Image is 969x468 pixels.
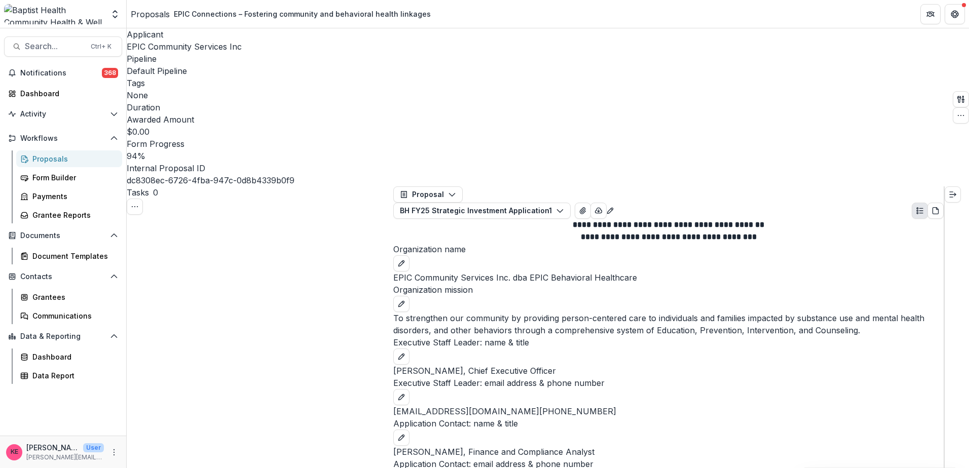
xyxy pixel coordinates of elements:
p: [PERSON_NAME][EMAIL_ADDRESS][DOMAIN_NAME] [26,453,104,462]
button: Notifications368 [4,65,122,81]
p: Executive Staff Leader: name & title [393,336,944,348]
h3: Tasks [127,186,149,199]
div: Proposals [32,153,114,164]
button: edit [393,389,409,405]
button: edit [393,255,409,271]
p: $0.00 [127,126,150,138]
p: To strengthen our community by providing person-centered care to individuals and families impacte... [393,312,944,336]
span: Notifications [20,69,102,77]
img: Baptist Health Community Health & Well Being logo [4,4,104,24]
p: Executive Staff Leader: email address & phone number [393,377,944,389]
a: Communications [16,307,122,324]
a: Proposals [16,150,122,167]
p: Default Pipeline [127,65,187,77]
a: Form Builder [16,169,122,186]
p: None [127,89,148,101]
div: Grantees [32,292,114,302]
p: Applicant [127,28,294,41]
span: Workflows [20,134,106,143]
div: Katie E [11,449,18,455]
button: Partners [920,4,941,24]
p: [PERSON_NAME], Chief Executive Officer [393,365,944,377]
button: edit [393,430,409,446]
p: Internal Proposal ID [127,162,294,174]
a: Grantee Reports [16,207,122,223]
p: Form Progress [127,138,294,150]
p: [PERSON_NAME], Finance and Compliance Analyst [393,446,944,458]
button: edit [393,348,409,365]
button: Open entity switcher [108,4,122,24]
a: Document Templates [16,248,122,264]
button: Open Contacts [4,268,122,285]
button: Open Activity [4,106,122,122]
p: Pipeline [127,53,294,65]
button: Open Data & Reporting [4,328,122,344]
p: [PHONE_NUMBER] [393,405,944,417]
p: EPIC Community Services Inc. dba EPIC Behavioral Healthcare [393,271,944,284]
span: 368 [102,68,118,78]
p: Organization mission [393,284,944,296]
a: [EMAIL_ADDRESS][DOMAIN_NAME] [393,406,539,416]
p: User [83,443,104,452]
span: Contacts [20,272,106,281]
button: Plaintext view [912,203,928,219]
a: EPIC Community Services Inc [127,42,242,52]
button: Edit as form [606,204,614,216]
div: Document Templates [32,251,114,261]
button: Open Documents [4,227,122,244]
button: BH FY25 Strategic Investment Application1 [393,203,571,219]
div: Form Builder [32,172,114,183]
p: Tags [127,77,294,89]
button: View Attached Files [575,203,591,219]
p: 94 % [127,150,145,162]
p: Organization name [393,243,944,255]
button: Expand right [945,186,961,203]
a: Data Report [16,367,122,384]
div: EPIC Connections – Fostering community and behavioral health linkages [174,9,431,19]
p: Duration [127,101,294,113]
span: Search... [25,42,85,51]
a: Grantees [16,289,122,305]
p: Awarded Amount [127,113,294,126]
div: Grantee Reports [32,210,114,220]
a: Dashboard [16,348,122,365]
p: dc8308ec-6726-4fba-947c-0d8b4339b0f9 [127,174,294,186]
button: More [108,446,120,458]
span: Data & Reporting [20,332,106,341]
nav: breadcrumb [131,7,435,21]
p: [PERSON_NAME] [26,442,79,453]
div: Dashboard [32,352,114,362]
span: Documents [20,231,106,240]
a: Proposals [131,8,170,20]
div: Communications [32,310,114,321]
div: Ctrl + K [89,41,114,52]
span: Activity [20,110,106,119]
button: Search... [4,36,122,57]
button: PDF view [927,203,944,219]
a: Dashboard [4,85,122,102]
p: Application Contact: name & title [393,417,944,430]
a: Payments [16,188,122,205]
div: Data Report [32,370,114,381]
div: Payments [32,191,114,202]
button: Get Help [945,4,965,24]
div: Dashboard [20,88,114,99]
button: Proposal [393,186,463,203]
button: Toggle View Cancelled Tasks [127,199,143,215]
span: 0 [153,187,158,198]
button: Open Workflows [4,130,122,146]
button: edit [393,296,409,312]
